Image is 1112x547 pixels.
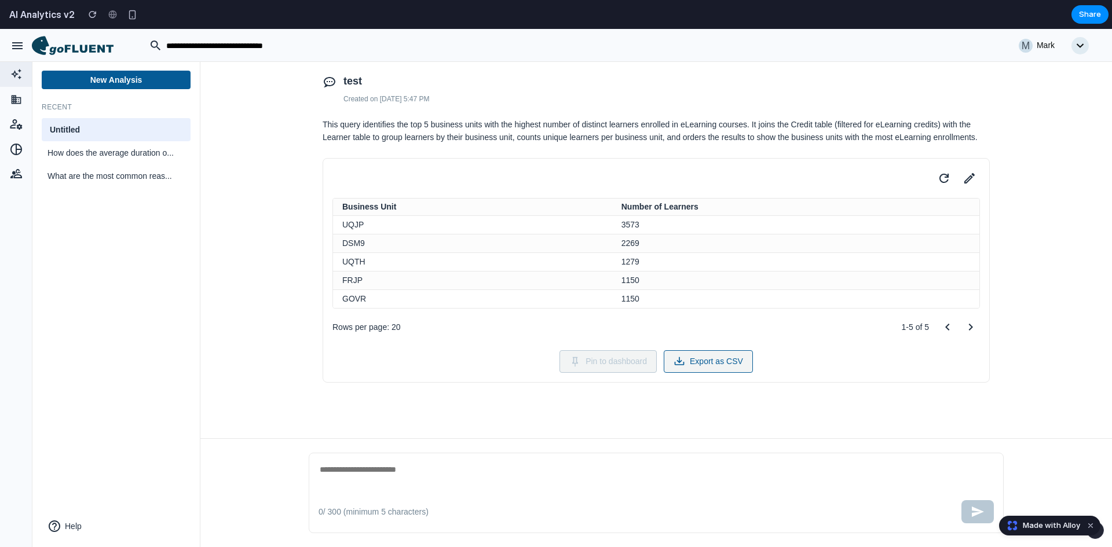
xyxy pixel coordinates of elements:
[1071,5,1109,24] button: Share
[1023,520,1080,531] span: Made with Alloy
[1084,519,1098,533] button: Dismiss watermark
[1000,520,1081,531] a: Made with Alloy
[1079,9,1101,20] span: Share
[5,8,75,21] h2: AI Analytics v2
